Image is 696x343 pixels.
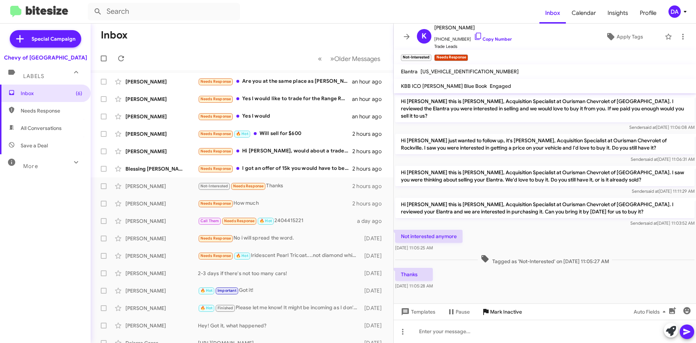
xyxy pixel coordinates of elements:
[420,68,519,75] span: [US_VEHICLE_IDENTIFICATION_NUMBER]
[441,305,476,318] button: Pause
[456,305,470,318] span: Pause
[198,95,352,103] div: Yes I would like to trade for the Range Rover you have
[629,124,695,130] span: Sender [DATE] 11:06:08 AM
[198,147,352,155] div: Hi [PERSON_NAME], would about a trade in
[21,142,48,149] span: Save a Deal
[422,30,427,42] span: K
[236,131,248,136] span: 🔥 Hot
[394,305,441,318] button: Templates
[326,51,385,66] button: Next
[21,107,82,114] span: Needs Response
[200,79,231,84] span: Needs Response
[668,5,681,18] div: DA
[399,305,435,318] span: Templates
[10,30,81,48] a: Special Campaign
[361,252,388,260] div: [DATE]
[125,252,198,260] div: [PERSON_NAME]
[198,286,361,295] div: Got it!
[233,184,264,188] span: Needs Response
[566,3,602,24] a: Calendar
[330,54,334,63] span: »
[198,199,352,208] div: How much
[125,130,198,138] div: [PERSON_NAME]
[125,200,198,207] div: [PERSON_NAME]
[200,253,231,258] span: Needs Response
[200,306,213,310] span: 🔥 Hot
[662,5,688,18] button: DA
[352,130,388,138] div: 2 hours ago
[478,254,612,265] span: Tagged as 'Not-Interested' on [DATE] 11:05:27 AM
[125,287,198,294] div: [PERSON_NAME]
[401,68,418,75] span: Elantra
[198,164,352,173] div: I got an offer of 15k you would have to be higher than that
[224,219,255,223] span: Needs Response
[395,134,695,154] p: Hi [PERSON_NAME] just wanted to follow up, it's [PERSON_NAME], Acquisition Specialist at Ourisman...
[434,43,512,50] span: Trade Leads
[630,220,695,226] span: Sender [DATE] 11:03:52 AM
[476,305,528,318] button: Mark Inactive
[200,201,231,206] span: Needs Response
[401,83,487,89] span: KBB ICO [PERSON_NAME] Blue Book
[23,73,44,79] span: Labels
[236,253,248,258] span: 🔥 Hot
[634,3,662,24] span: Profile
[200,97,231,101] span: Needs Response
[125,165,198,172] div: Blessing [PERSON_NAME]
[352,148,388,155] div: 2 hours ago
[617,30,643,43] span: Apply Tags
[125,217,198,225] div: [PERSON_NAME]
[602,3,634,24] a: Insights
[352,165,388,172] div: 2 hours ago
[198,77,352,86] div: Are you at the same place as [PERSON_NAME], I got a text from him too
[88,3,240,20] input: Search
[539,3,566,24] a: Inbox
[361,287,388,294] div: [DATE]
[32,35,75,42] span: Special Campaign
[395,283,433,289] span: [DATE] 11:05:28 AM
[352,200,388,207] div: 2 hours ago
[434,54,468,61] small: Needs Response
[401,54,431,61] small: Not-Interested
[434,23,512,32] span: [PERSON_NAME]
[361,235,388,242] div: [DATE]
[101,29,128,41] h1: Inbox
[125,95,198,103] div: [PERSON_NAME]
[4,54,87,61] div: Chevy of [GEOGRAPHIC_DATA]
[646,188,659,194] span: said at
[634,305,668,318] span: Auto Fields
[200,131,231,136] span: Needs Response
[260,219,272,223] span: 🔥 Hot
[125,78,198,85] div: [PERSON_NAME]
[314,51,326,66] button: Previous
[198,234,361,242] div: No i will spread the word.
[632,188,695,194] span: Sender [DATE] 11:11:29 AM
[200,166,231,171] span: Needs Response
[198,130,352,138] div: Will sell for $600
[352,78,388,85] div: an hour ago
[125,113,198,120] div: [PERSON_NAME]
[395,198,695,218] p: Hi [PERSON_NAME] this is [PERSON_NAME], Acquisition Specialist at Ourisman Chevrolet of [GEOGRAPH...
[628,305,674,318] button: Auto Fields
[643,124,656,130] span: said at
[200,219,219,223] span: Call Them
[200,114,231,119] span: Needs Response
[125,235,198,242] div: [PERSON_NAME]
[200,236,231,241] span: Needs Response
[361,270,388,277] div: [DATE]
[198,217,357,225] div: 2404415221
[198,304,361,312] div: Please let me know! It might be incoming as I don't see any on my inventory
[125,322,198,329] div: [PERSON_NAME]
[352,95,388,103] div: an hour ago
[125,148,198,155] div: [PERSON_NAME]
[21,90,82,97] span: Inbox
[631,156,695,162] span: Sender [DATE] 11:06:31 AM
[395,245,433,250] span: [DATE] 11:05:25 AM
[200,288,213,293] span: 🔥 Hot
[361,322,388,329] div: [DATE]
[587,30,661,43] button: Apply Tags
[395,95,695,122] p: Hi [PERSON_NAME] this is [PERSON_NAME], Acquisition Specialist at Ourisman Chevrolet of [GEOGRAPH...
[217,306,233,310] span: Finished
[198,270,361,277] div: 2-3 days if there's not too many cars!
